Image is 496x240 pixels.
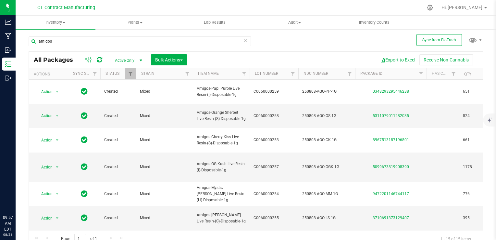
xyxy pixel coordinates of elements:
span: C0060000255 [254,215,294,221]
span: All Packages [34,56,80,63]
a: Package ID [360,71,382,76]
span: In Sync [81,111,88,120]
span: Amigos-OG Kush Live Resin-(I)-Disposable-1g [197,161,246,173]
span: 250808-AGO-LS-1G [302,215,351,221]
a: Filter [182,68,193,79]
span: Mixed [140,164,189,170]
a: Filter [288,68,298,79]
button: Export to Excel [376,54,419,65]
a: 3710691373129407 [373,216,409,220]
inline-svg: Analytics [5,19,11,25]
span: Amigos-Cherry Kiss Live Resin-(S)-Disposable-1g [197,134,246,146]
a: Qty [464,72,471,76]
div: Actions [34,72,65,76]
span: 1178 [463,164,488,170]
a: Filter [416,68,427,79]
a: NDC Number [304,71,328,76]
inline-svg: Inventory [5,61,11,67]
a: 0348293295446238 [373,89,409,94]
span: Mixed [140,137,189,143]
span: Amigos-Mystic [PERSON_NAME] Live Resin-(H)-Disposable-1g [197,185,246,204]
button: Sync from BioTrack [416,34,462,46]
inline-svg: Inbound [5,47,11,53]
span: Created [104,164,132,170]
span: select [53,214,61,223]
span: Mixed [140,88,189,95]
a: 5311079011282035 [373,113,409,118]
p: 09:57 AM EDT [3,215,13,232]
a: Filter [448,68,459,79]
span: Action [35,111,53,120]
span: Hi, [PERSON_NAME]! [441,5,484,10]
span: 395 [463,215,488,221]
span: Action [35,136,53,145]
span: Lab Results [195,20,234,25]
p: 08/21 [3,232,13,237]
a: 5099673819908390 [373,165,409,169]
span: Mixed [140,113,189,119]
span: Audit [255,20,334,25]
a: Lab Results [175,16,255,29]
a: Lot Number [255,71,278,76]
a: Filter [344,68,355,79]
span: Amigos-Orange Sherbet Live Resin-(S)-Disposable-1g [197,110,246,122]
span: Bulk Actions [155,57,183,62]
span: Created [104,137,132,143]
span: Amigos-[PERSON_NAME] Live Resin-(S)-Disposable-1g [197,212,246,224]
span: In Sync [81,213,88,222]
span: Action [35,87,53,96]
span: In Sync [81,189,88,198]
span: 824 [463,113,488,119]
span: Sync from BioTrack [422,38,456,42]
a: Status [105,71,119,76]
span: C0060000259 [254,88,294,95]
a: 8967513187196801 [373,138,409,142]
span: C0060000254 [254,191,294,197]
span: Created [104,191,132,197]
span: 250808-AGO-MM-1G [302,191,351,197]
span: Inventory Counts [350,20,398,25]
span: 651 [463,88,488,95]
span: select [53,87,61,96]
span: 250808-AGO-PP-1G [302,88,351,95]
a: 9472201146744117 [373,192,409,196]
button: Bulk Actions [151,54,187,65]
span: Plants [96,20,175,25]
span: In Sync [81,87,88,96]
span: Amigos-Papi Purple Live Resin-(I)-Disposable-1g [197,86,246,98]
span: 250808-AGO-OGK-1G [302,164,351,170]
div: Manage settings [426,5,434,11]
a: Strain [141,71,155,76]
a: Filter [239,68,250,79]
iframe: Resource center [6,188,26,207]
a: Plants [95,16,175,29]
span: select [53,163,61,172]
span: Created [104,215,132,221]
span: Created [104,88,132,95]
a: Inventory Counts [334,16,414,29]
span: 250808-AGO-OS-1G [302,113,351,119]
span: select [53,189,61,198]
span: In Sync [81,162,88,171]
span: In Sync [81,135,88,144]
span: Created [104,113,132,119]
span: Action [35,189,53,198]
span: Action [35,214,53,223]
button: Receive Non-Cannabis [419,54,473,65]
input: Search Package ID, Item Name, SKU, Lot or Part Number... [29,36,251,46]
span: select [53,136,61,145]
span: C0060000253 [254,137,294,143]
span: CT Contract Manufacturing [37,5,95,10]
span: Action [35,163,53,172]
span: Mixed [140,191,189,197]
a: Item Name [198,71,219,76]
inline-svg: Manufacturing [5,33,11,39]
iframe: Resource center unread badge [19,187,27,195]
span: Inventory [16,20,95,25]
span: Clear [243,36,248,45]
inline-svg: Outbound [5,75,11,81]
a: Filter [125,68,136,79]
span: C0060000257 [254,164,294,170]
a: Filter [90,68,100,79]
span: 250808-AGO-CK-1G [302,137,351,143]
